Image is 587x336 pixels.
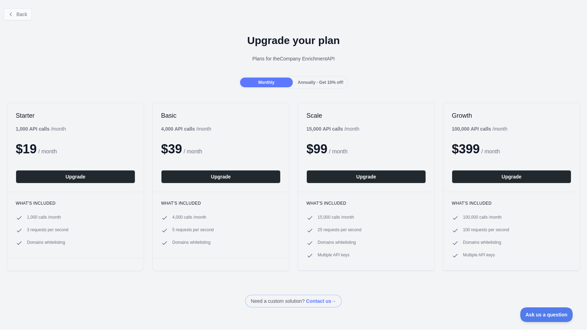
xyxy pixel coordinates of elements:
[520,307,573,322] iframe: Toggle Customer Support
[452,125,507,132] div: / month
[306,142,327,156] span: $ 99
[452,111,571,120] h2: Growth
[306,126,343,132] b: 15,000 API calls
[452,126,491,132] b: 100,000 API calls
[306,125,359,132] div: / month
[306,111,426,120] h2: Scale
[161,111,281,120] h2: Basic
[452,142,480,156] span: $ 399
